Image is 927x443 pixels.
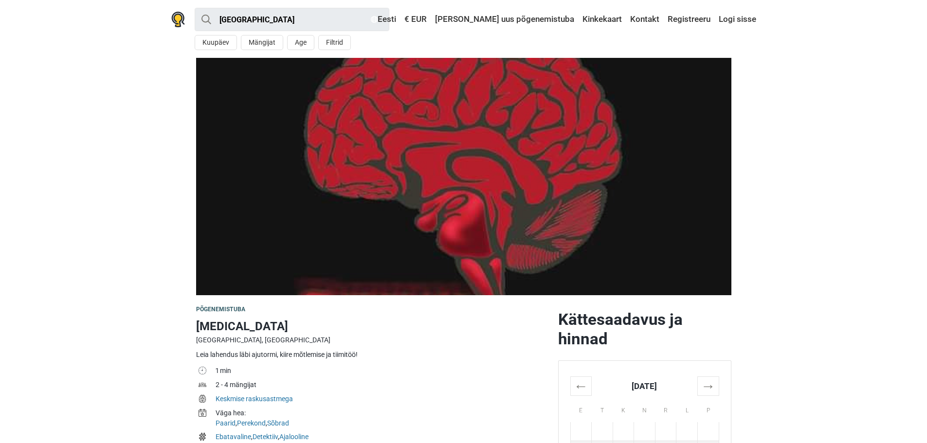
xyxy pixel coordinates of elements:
[570,376,592,395] th: ←
[216,408,550,418] div: Väga hea:
[267,419,289,427] a: Sõbrad
[716,11,756,28] a: Logi sisse
[196,306,246,313] span: Põgenemistuba
[558,310,731,349] h2: Kättesaadavus ja hinnad
[287,35,314,50] button: Age
[253,433,278,441] a: Detektiiv
[216,379,550,393] td: 2 - 4 mängijat
[592,395,613,422] th: T
[237,419,266,427] a: Perekond
[279,433,309,441] a: Ajalooline
[592,376,698,395] th: [DATE]
[433,11,577,28] a: [PERSON_NAME] uus põgenemistuba
[241,35,283,50] button: Mängijat
[580,11,624,28] a: Kinkekaart
[196,318,550,335] h1: [MEDICAL_DATA]
[676,395,698,422] th: L
[216,407,550,431] td: , ,
[371,16,378,23] img: Eesti
[195,35,237,50] button: Kuupäev
[196,335,550,345] div: [GEOGRAPHIC_DATA], [GEOGRAPHIC_DATA]
[697,395,719,422] th: P
[613,395,634,422] th: K
[655,395,676,422] th: R
[196,350,550,360] div: Leia lahendus läbi ajutormi, kiire mõtlemise ja tiimitöö!
[216,395,293,403] a: Keskmise raskusastmega
[195,8,389,31] input: proovi “Tallinn”
[570,395,592,422] th: E
[368,11,399,28] a: Eesti
[665,11,713,28] a: Registreeru
[318,35,351,50] button: Filtrid
[628,11,662,28] a: Kontakt
[216,433,251,441] a: Ebatavaline
[216,419,236,427] a: Paarid
[196,58,731,295] img: Paranoia photo 1
[216,365,550,379] td: 1 min
[402,11,429,28] a: € EUR
[634,395,655,422] th: N
[697,376,719,395] th: →
[171,12,185,27] img: Nowescape logo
